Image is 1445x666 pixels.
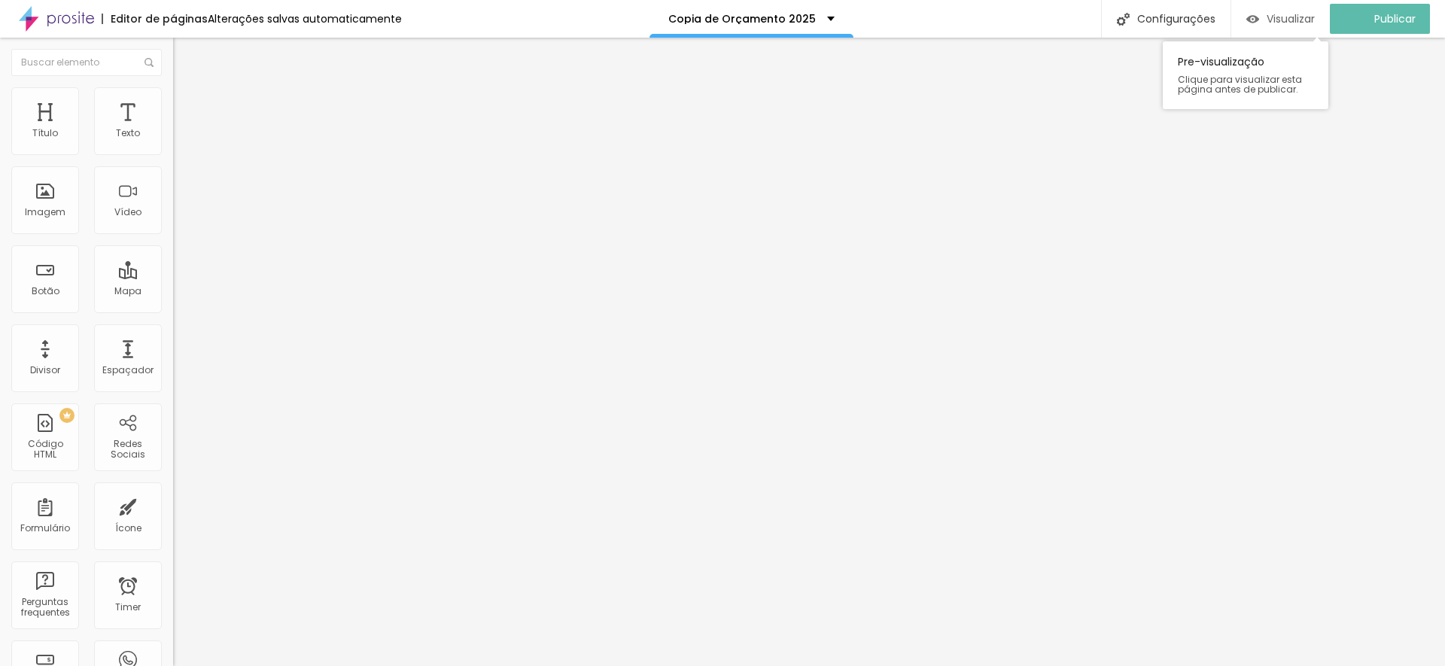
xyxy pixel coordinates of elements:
div: Formulário [20,523,70,534]
div: Texto [116,128,140,138]
div: Divisor [30,365,60,376]
div: Espaçador [102,365,154,376]
div: Redes Sociais [98,439,157,461]
p: Copia de Orçamento 2025 [668,14,816,24]
span: Clique para visualizar esta página antes de publicar. [1178,75,1313,94]
div: Botão [32,286,59,297]
input: Buscar elemento [11,49,162,76]
div: Código HTML [15,439,75,461]
button: Publicar [1330,4,1430,34]
span: Publicar [1374,13,1416,25]
div: Timer [115,602,141,613]
img: Icone [1117,13,1130,26]
div: Editor de páginas [102,14,208,24]
span: Visualizar [1267,13,1315,25]
div: Pre-visualização [1163,41,1328,109]
img: Icone [144,58,154,67]
iframe: Editor [173,38,1445,666]
div: Mapa [114,286,141,297]
div: Título [32,128,58,138]
div: Ícone [115,523,141,534]
div: Alterações salvas automaticamente [208,14,402,24]
img: view-1.svg [1246,13,1259,26]
button: Visualizar [1231,4,1330,34]
div: Imagem [25,207,65,217]
div: Vídeo [114,207,141,217]
div: Perguntas frequentes [15,597,75,619]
